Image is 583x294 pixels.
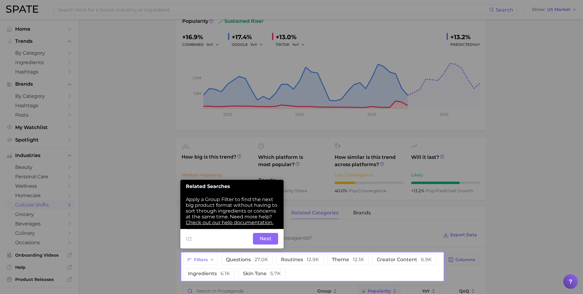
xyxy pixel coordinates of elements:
[194,257,208,262] span: Filters
[226,257,268,262] span: questions
[254,257,268,262] span: 27.0k
[270,271,281,276] span: 5.7k
[183,255,218,265] button: Filters
[188,271,230,276] span: ingredients
[243,271,281,276] span: skin tone
[220,271,230,276] span: 6.1k
[281,257,319,262] span: routines
[421,257,432,262] span: 6.9k
[332,257,364,262] span: theme
[353,257,364,262] span: 12.1k
[307,257,319,262] span: 12.9k
[377,257,432,262] span: creator content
